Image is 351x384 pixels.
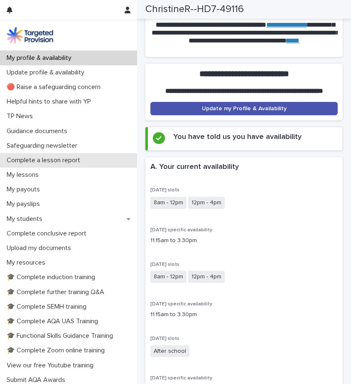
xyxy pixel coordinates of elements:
[3,127,74,135] p: Guidance documents
[3,69,91,77] p: Update profile & availability
[3,171,45,179] p: My lessons
[3,142,84,150] p: Safeguarding newsletter
[188,271,225,283] span: 12pm - 4pm
[150,262,179,267] span: [DATE] slots
[3,347,111,354] p: 🎓 Complete Zoom online training
[150,162,239,172] h2: A. Your current availability
[188,197,225,209] span: 12pm - 4pm
[3,259,52,267] p: My resources
[3,98,98,106] p: Helpful hints to share with YP
[150,188,179,193] span: [DATE] slots
[3,376,72,384] p: Submit AQA Awards
[150,271,187,283] span: 8am - 12pm
[3,244,78,252] p: Upload my documents
[3,288,111,296] p: 🎓 Complete further training Q&A
[150,345,189,357] span: After school
[3,200,47,208] p: My payslips
[3,230,93,238] p: Complete conclusive report
[3,362,100,369] p: View our free Youtube training
[3,332,120,340] p: 🎓 Functional Skills Guidance Training
[150,236,338,245] p: 11.15am to 3.30pm
[145,3,244,15] h2: ChristineR--HD7-49116
[3,303,93,311] p: 🎓 Complete SEMH training
[3,186,47,193] p: My payouts
[7,27,53,44] img: M5nRWzHhSzIhMunXDL62
[3,273,102,281] p: 🎓 Complete induction training
[3,112,39,120] p: TP News
[173,132,302,142] h2: You have told us you have availability
[150,310,338,319] p: 11.15am to 3.30pm
[3,54,78,62] p: My profile & availability
[150,302,212,307] span: [DATE] specific availability
[202,106,287,111] span: Update my Profile & Availability
[150,197,187,209] span: 8am - 12pm
[3,83,107,91] p: 🔴 Raise a safeguarding concern
[3,156,87,164] p: Complete a lesson report
[150,228,212,233] span: [DATE] specific availability
[150,102,338,115] a: Update my Profile & Availability
[150,376,212,381] span: [DATE] specific availability
[150,336,179,341] span: [DATE] slots
[3,215,49,223] p: My students
[3,317,105,325] p: 🎓 Complete AQA UAS Training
